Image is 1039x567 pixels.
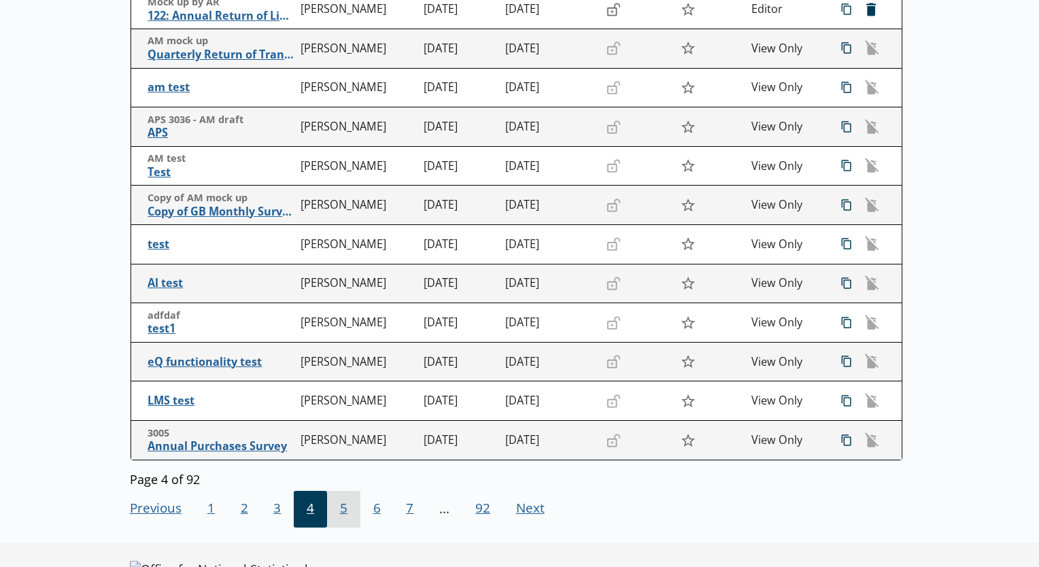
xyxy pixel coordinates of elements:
td: View Only [746,264,828,303]
span: Al test [148,276,294,290]
button: 2 [228,491,261,528]
button: Star [673,388,702,414]
td: [DATE] [418,68,500,107]
button: 7 [394,491,427,528]
span: Annual Purchases Survey [148,439,294,453]
td: View Only [746,186,828,225]
span: APS [148,126,294,140]
td: [DATE] [418,303,500,343]
td: View Only [746,225,828,264]
span: Quarterly Return of Transactions [148,48,294,62]
li: ... [426,491,462,528]
td: View Only [746,29,828,69]
button: Star [673,231,702,257]
button: Previous [130,491,194,528]
td: [PERSON_NAME] [295,421,418,460]
td: [PERSON_NAME] [295,186,418,225]
button: Star [673,75,702,101]
button: Next [503,491,558,528]
button: Star [673,153,702,179]
td: [DATE] [500,303,590,343]
td: [DATE] [418,107,500,147]
td: View Only [746,303,828,343]
span: Copy of AM mock up [148,192,294,205]
td: [DATE] [500,421,590,460]
span: AM test [148,152,294,165]
td: [DATE] [500,342,590,381]
td: View Only [746,146,828,186]
td: [PERSON_NAME] [295,225,418,264]
td: [DATE] [418,421,500,460]
td: [DATE] [500,381,590,421]
span: eQ functionality test [148,355,294,369]
td: [PERSON_NAME] [295,381,418,421]
span: test [148,237,294,252]
span: test1 [148,322,294,336]
td: View Only [746,107,828,147]
td: View Only [746,381,828,421]
button: 4 [294,491,327,528]
td: [DATE] [500,68,590,107]
span: Copy of GB Monthly Survey of Consumer Credit Grantors [148,205,294,219]
button: Star [673,309,702,335]
span: 122: Annual Return of Liabilities and Assets [148,9,294,23]
td: [DATE] [418,381,500,421]
span: am test [148,80,294,94]
td: [PERSON_NAME] [295,264,418,303]
td: View Only [746,342,828,381]
td: View Only [746,421,828,460]
button: 6 [360,491,394,528]
td: [DATE] [418,342,500,381]
div: Page 4 of 92 [130,467,903,487]
span: AM mock up [148,35,294,48]
td: [DATE] [500,264,590,303]
td: [PERSON_NAME] [295,68,418,107]
td: [PERSON_NAME] [295,342,418,381]
span: Test [148,165,294,179]
td: [DATE] [418,146,500,186]
td: [PERSON_NAME] [295,107,418,147]
span: adfdaf [148,309,294,322]
td: View Only [746,68,828,107]
button: 3 [260,491,294,528]
td: [DATE] [500,146,590,186]
td: [PERSON_NAME] [295,303,418,343]
button: Star [673,427,702,453]
td: [PERSON_NAME] [295,146,418,186]
td: [DATE] [418,264,500,303]
button: Star [673,35,702,61]
button: Star [673,114,702,139]
td: [DATE] [418,225,500,264]
button: Star [673,271,702,296]
td: [PERSON_NAME] [295,29,418,69]
span: 3005 [148,427,294,440]
td: [DATE] [500,107,590,147]
button: 92 [462,491,503,528]
button: 1 [194,491,228,528]
td: [DATE] [500,225,590,264]
button: 5 [327,491,360,528]
td: [DATE] [500,29,590,69]
td: [DATE] [418,186,500,225]
button: Star [673,349,702,375]
td: [DATE] [500,186,590,225]
td: [DATE] [418,29,500,69]
span: LMS test [148,394,294,408]
span: APS 3036 - AM draft [148,114,294,126]
button: Star [673,192,702,218]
